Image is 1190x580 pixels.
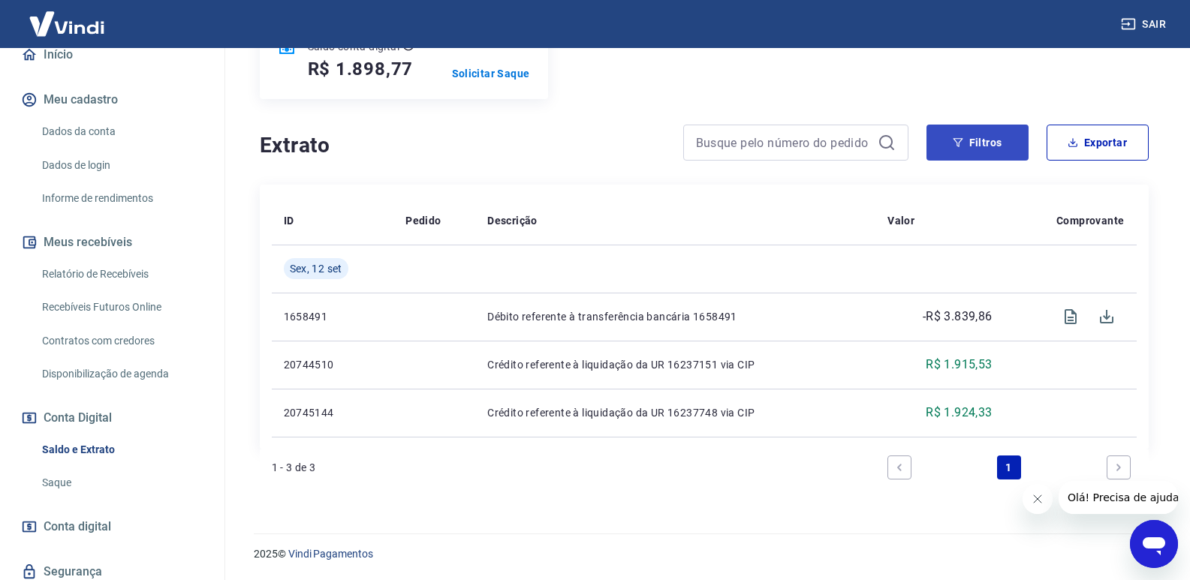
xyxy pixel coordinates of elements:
a: Dados de login [36,150,206,181]
a: Dados da conta [36,116,206,147]
span: Download [1089,299,1125,335]
p: 1658491 [284,309,382,324]
a: Page 1 is your current page [997,455,1021,479]
a: Solicitar Saque [452,66,530,81]
a: Informe de rendimentos [36,183,206,214]
button: Meus recebíveis [18,226,206,259]
h5: R$ 1.898,77 [308,57,414,81]
p: R$ 1.924,33 [926,404,992,422]
p: 1 - 3 de 3 [272,460,316,475]
a: Next page [1107,455,1131,479]
a: Início [18,38,206,71]
p: -R$ 3.839,86 [923,308,993,326]
button: Conta Digital [18,401,206,434]
a: Vindi Pagamentos [288,548,373,560]
p: 2025 © [254,546,1154,562]
a: Disponibilização de agenda [36,359,206,389]
button: Filtros [926,125,1029,161]
p: 20745144 [284,405,382,420]
p: Crédito referente à liquidação da UR 16237748 via CIP [487,405,863,420]
p: Valor [887,213,914,228]
a: Conta digital [18,510,206,543]
p: Débito referente à transferência bancária 1658491 [487,309,863,324]
button: Exportar [1047,125,1149,161]
img: Vindi [18,1,116,47]
a: Contratos com credores [36,326,206,356]
button: Meu cadastro [18,83,206,116]
p: 20744510 [284,357,382,372]
span: Olá! Precisa de ajuda? [9,11,126,23]
p: Descrição [487,213,538,228]
iframe: Mensagem da empresa [1059,481,1178,514]
a: Previous page [887,455,911,479]
ul: Pagination [881,449,1137,485]
iframe: Fechar mensagem [1023,484,1053,514]
p: Comprovante [1056,213,1124,228]
span: Sex, 12 set [290,261,342,276]
p: Crédito referente à liquidação da UR 16237151 via CIP [487,357,863,372]
span: Conta digital [44,516,111,537]
iframe: Botão para abrir a janela de mensagens [1130,520,1178,568]
input: Busque pelo número do pedido [696,131,872,154]
p: R$ 1.915,53 [926,356,992,374]
p: ID [284,213,294,228]
span: Visualizar [1053,299,1089,335]
a: Recebíveis Futuros Online [36,292,206,323]
p: Pedido [405,213,441,228]
a: Saque [36,467,206,498]
h4: Extrato [260,131,665,161]
a: Saldo e Extrato [36,434,206,465]
button: Sair [1118,11,1172,38]
a: Relatório de Recebíveis [36,259,206,290]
